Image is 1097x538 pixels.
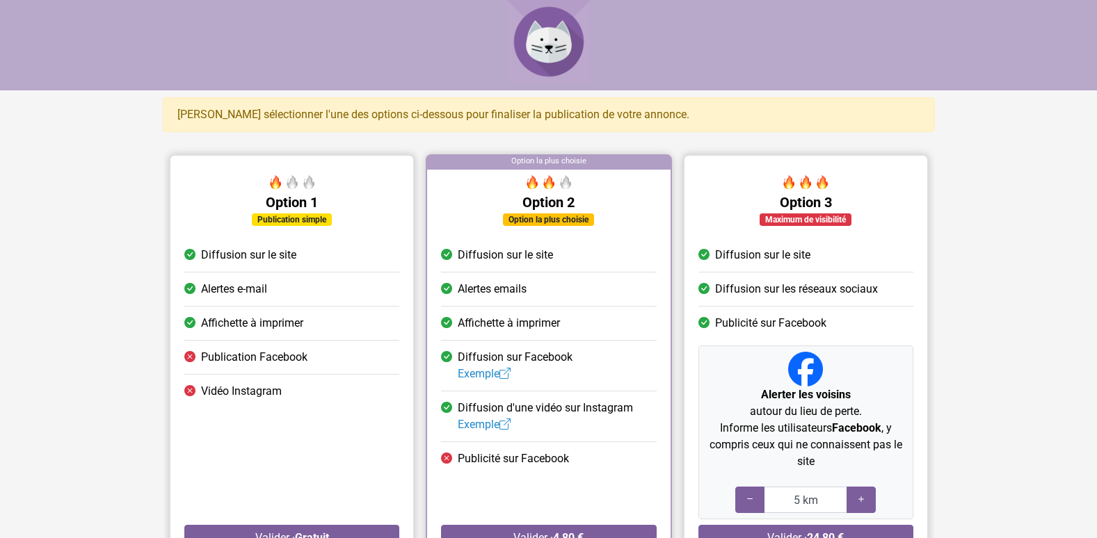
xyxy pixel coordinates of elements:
[458,450,569,467] span: Publicité sur Facebook
[252,213,332,226] div: Publication simple
[458,367,511,380] a: Exemple
[201,247,296,263] span: Diffusion sur le site
[201,281,267,297] span: Alertes e-mail
[831,421,881,434] strong: Facebook
[503,213,594,226] div: Option la plus choisie
[704,420,906,470] p: Informe les utilisateurs , y compris ceux qui ne connaissent pas le site
[760,388,850,401] strong: Alerter les voisins
[458,247,553,263] span: Diffusion sur le site
[698,194,913,211] h5: Option 3
[201,315,303,332] span: Affichette à imprimer
[458,418,511,431] a: Exemple
[201,349,307,366] span: Publication Facebook
[704,386,906,420] p: autour du lieu de perte.
[441,194,656,211] h5: Option 2
[458,349,572,382] span: Diffusion sur Facebook
[458,400,633,433] span: Diffusion d'une vidéo sur Instagram
[760,213,851,226] div: Maximum de visibilité
[458,281,527,297] span: Alertes emails
[714,281,877,297] span: Diffusion sur les réseaux sociaux
[458,315,560,332] span: Affichette à imprimer
[714,315,826,332] span: Publicité sur Facebook
[427,156,670,170] div: Option la plus choisie
[201,383,282,400] span: Vidéo Instagram
[163,97,935,132] div: [PERSON_NAME] sélectionner l'une des options ci-dessous pour finaliser la publication de votre an...
[184,194,399,211] h5: Option 1
[714,247,810,263] span: Diffusion sur le site
[788,352,823,386] img: Facebook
